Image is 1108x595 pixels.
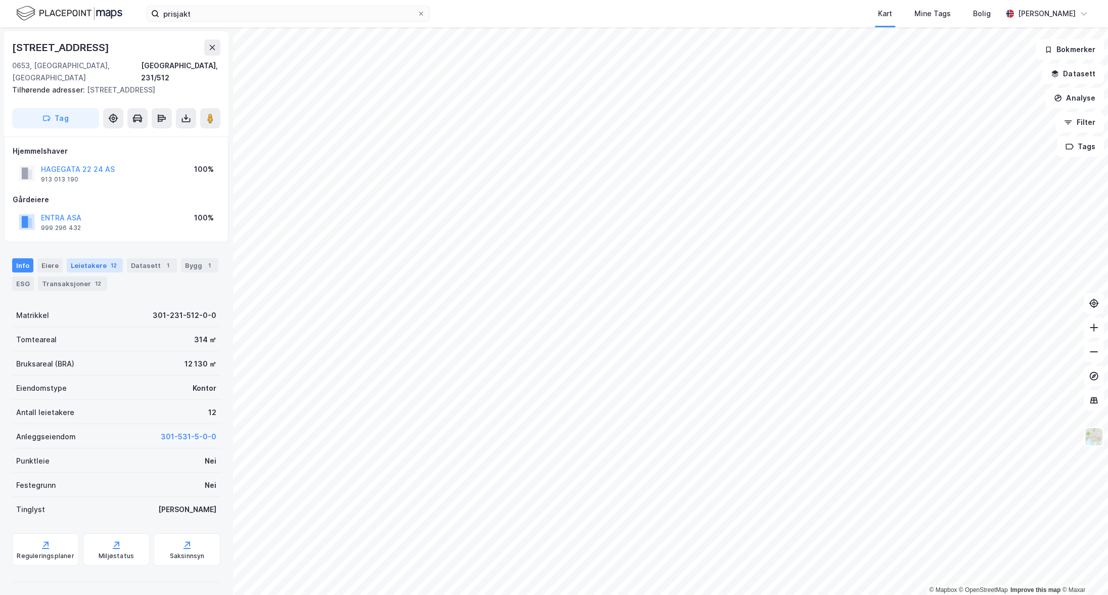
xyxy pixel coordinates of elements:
div: Hjemmelshaver [13,145,220,157]
div: Eiere [37,258,63,272]
div: [GEOGRAPHIC_DATA], 231/512 [141,60,220,84]
div: Datasett [127,258,177,272]
div: 1 [163,260,173,270]
div: Miljøstatus [99,552,134,560]
button: Analyse [1045,88,1104,108]
img: logo.f888ab2527a4732fd821a326f86c7f29.svg [16,5,122,22]
button: Tags [1057,136,1104,157]
a: Improve this map [1010,586,1060,593]
div: Anleggseiendom [16,431,76,443]
div: Matrikkel [16,309,49,322]
input: Søk på adresse, matrikkel, gårdeiere, leietakere eller personer [159,6,417,21]
button: Bokmerker [1036,39,1104,60]
div: Mine Tags [914,8,951,20]
div: [STREET_ADDRESS] [12,39,111,56]
div: [PERSON_NAME] [1018,8,1076,20]
div: [PERSON_NAME] [158,504,216,516]
div: Kart [878,8,892,20]
div: 12 130 ㎡ [184,358,216,370]
div: Punktleie [16,455,50,467]
div: Nei [205,479,216,491]
div: 0653, [GEOGRAPHIC_DATA], [GEOGRAPHIC_DATA] [12,60,141,84]
div: Saksinnsyn [170,552,205,560]
img: Z [1084,427,1103,446]
div: Info [12,258,33,272]
div: Tinglyst [16,504,45,516]
div: Gårdeiere [13,194,220,206]
div: 999 296 432 [41,224,81,232]
div: Kontor [193,382,216,394]
div: 314 ㎡ [194,334,216,346]
div: 12 [208,406,216,419]
div: 100% [194,212,214,224]
div: Eiendomstype [16,382,67,394]
div: Antall leietakere [16,406,74,419]
div: [STREET_ADDRESS] [12,84,212,96]
a: Mapbox [929,586,957,593]
iframe: Chat Widget [1057,546,1108,595]
div: 1 [204,260,214,270]
div: Nei [205,455,216,467]
div: Bruksareal (BRA) [16,358,74,370]
div: 100% [194,163,214,175]
div: Reguleringsplaner [17,552,74,560]
div: Leietakere [67,258,123,272]
button: 301-531-5-0-0 [161,431,216,443]
span: Tilhørende adresser: [12,85,87,94]
div: 12 [93,279,103,289]
div: Bolig [973,8,991,20]
div: ESG [12,277,34,291]
button: Filter [1055,112,1104,132]
div: 301-231-512-0-0 [153,309,216,322]
div: 12 [109,260,119,270]
button: Tag [12,108,99,128]
a: OpenStreetMap [959,586,1008,593]
div: Bygg [181,258,218,272]
div: Festegrunn [16,479,56,491]
button: Datasett [1042,64,1104,84]
div: Transaksjoner [38,277,107,291]
div: Tomteareal [16,334,57,346]
div: 913 013 190 [41,175,78,184]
